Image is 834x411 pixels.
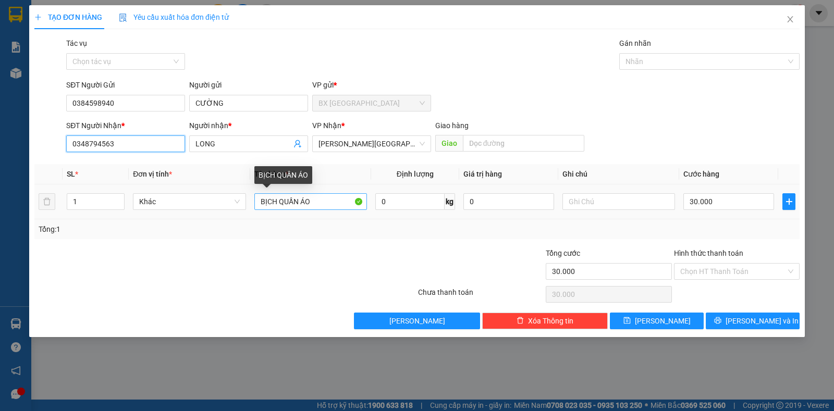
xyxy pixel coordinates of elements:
span: Xóa Thông tin [528,315,573,327]
input: Dọc đường [463,135,585,152]
span: Tổng cước [546,249,580,257]
span: [PERSON_NAME] [389,315,445,327]
span: Giá trị hàng [463,170,502,178]
span: [PERSON_NAME] [635,315,691,327]
span: SL [67,170,75,178]
span: BX Tân Châu [318,95,425,111]
div: Tổng: 1 [39,223,323,235]
button: printer[PERSON_NAME] và In [706,313,800,329]
div: BỊCH QUẦN ÁO [254,166,312,184]
span: [PERSON_NAME] và In [726,315,799,327]
span: save [623,317,631,325]
span: plus [783,197,795,206]
span: Đơn vị tính [133,170,172,178]
span: delete [517,317,524,325]
th: Ghi chú [558,164,679,184]
span: printer [714,317,721,325]
button: deleteXóa Thông tin [482,313,608,329]
img: icon [119,14,127,22]
input: VD: Bàn, Ghế [254,193,367,210]
button: [PERSON_NAME] [354,313,480,329]
span: Dương Minh Châu [318,136,425,152]
span: Cước hàng [683,170,719,178]
button: Close [776,5,805,34]
button: plus [782,193,795,210]
span: plus [34,14,42,21]
label: Tác vụ [66,39,87,47]
label: Hình thức thanh toán [674,249,743,257]
button: save[PERSON_NAME] [610,313,704,329]
span: Yêu cầu xuất hóa đơn điện tử [119,13,229,21]
span: close [786,15,794,23]
span: user-add [293,140,302,148]
button: delete [39,193,55,210]
span: TẠO ĐƠN HÀNG [34,13,102,21]
div: SĐT Người Gửi [66,79,185,91]
span: Giao hàng [435,121,469,130]
input: 0 [463,193,554,210]
span: Khác [139,194,239,209]
div: SĐT Người Nhận [66,120,185,131]
span: VP Nhận [312,121,341,130]
span: kg [445,193,455,210]
div: Người nhận [189,120,308,131]
input: Ghi Chú [562,193,675,210]
div: Chưa thanh toán [417,287,545,305]
div: VP gửi [312,79,431,91]
div: Người gửi [189,79,308,91]
span: Giao [435,135,463,152]
span: Định lượng [397,170,434,178]
label: Gán nhãn [619,39,651,47]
